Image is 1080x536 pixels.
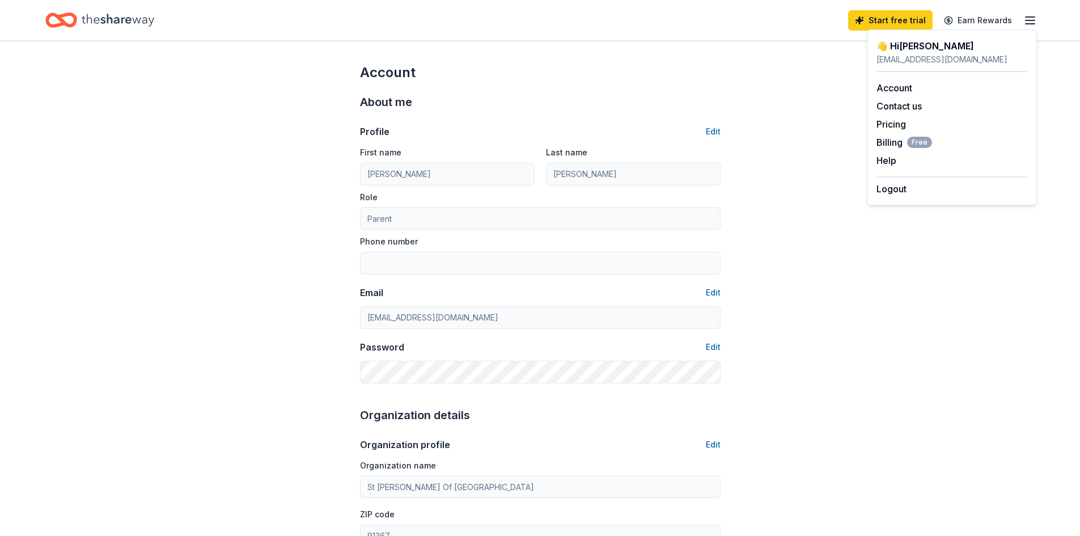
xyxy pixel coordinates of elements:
[848,10,933,31] a: Start free trial
[360,236,418,247] label: Phone number
[360,340,404,354] div: Password
[876,99,922,113] button: Contact us
[706,438,721,451] button: Edit
[706,340,721,354] button: Edit
[360,286,383,299] div: Email
[360,509,395,520] label: ZIP code
[876,136,932,149] span: Billing
[360,460,436,471] label: Organization name
[45,7,154,33] a: Home
[876,136,932,149] button: BillingFree
[360,125,389,138] div: Profile
[360,438,450,451] div: Organization profile
[360,93,721,111] div: About me
[876,119,906,130] a: Pricing
[546,147,587,158] label: Last name
[876,82,912,94] a: Account
[360,406,721,424] div: Organization details
[876,39,1027,53] div: 👋 Hi [PERSON_NAME]
[876,182,907,196] button: Logout
[360,147,401,158] label: First name
[937,10,1019,31] a: Earn Rewards
[706,125,721,138] button: Edit
[876,53,1027,66] div: [EMAIL_ADDRESS][DOMAIN_NAME]
[706,286,721,299] button: Edit
[360,192,378,203] label: Role
[360,64,721,82] div: Account
[907,137,932,148] span: Free
[876,154,896,167] button: Help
